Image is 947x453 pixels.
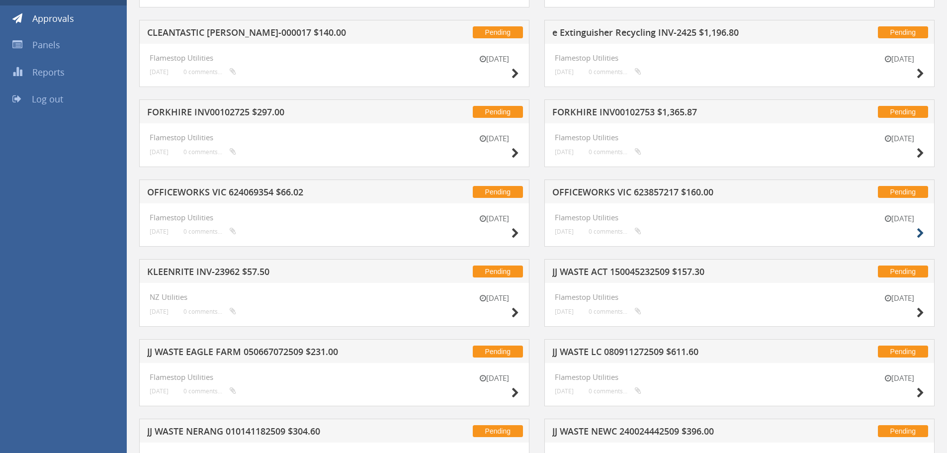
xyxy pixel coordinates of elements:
h5: JJ WASTE NERANG 010141182509 $304.60 [147,427,409,439]
h5: JJ WASTE LC 080911272509 $611.60 [552,347,814,360]
span: Pending [878,425,928,437]
small: 0 comments... [589,148,641,156]
h5: OFFICEWORKS VIC 623857217 $160.00 [552,187,814,200]
span: Pending [878,106,928,118]
small: [DATE] [874,213,924,224]
span: Pending [473,26,523,38]
h5: JJ WASTE EAGLE FARM 050667072509 $231.00 [147,347,409,360]
small: 0 comments... [183,228,236,235]
small: [DATE] [150,387,169,395]
span: Pending [878,186,928,198]
h5: OFFICEWORKS VIC 624069354 $66.02 [147,187,409,200]
small: [DATE] [150,68,169,76]
span: Pending [878,346,928,358]
span: Pending [473,186,523,198]
small: [DATE] [469,54,519,64]
small: [DATE] [150,148,169,156]
small: [DATE] [555,387,574,395]
small: [DATE] [555,228,574,235]
small: [DATE] [150,308,169,315]
h5: FORKHIRE INV00102725 $297.00 [147,107,409,120]
h4: Flamestop Utilities [150,213,519,222]
h4: Flamestop Utilities [555,213,924,222]
small: 0 comments... [183,387,236,395]
small: [DATE] [874,373,924,383]
small: 0 comments... [589,308,641,315]
h5: CLEANTASTIC [PERSON_NAME]-000017 $140.00 [147,28,409,40]
small: [DATE] [555,148,574,156]
small: 0 comments... [183,308,236,315]
span: Pending [878,266,928,277]
h4: Flamestop Utilities [150,133,519,142]
small: 0 comments... [589,68,641,76]
h5: e Extinguisher Recycling INV-2425 $1,196.80 [552,28,814,40]
span: Pending [473,425,523,437]
small: [DATE] [555,68,574,76]
small: 0 comments... [183,68,236,76]
small: 0 comments... [589,387,641,395]
h4: Flamestop Utilities [555,133,924,142]
span: Pending [473,106,523,118]
small: [DATE] [874,133,924,144]
h5: KLEENRITE INV-23962 $57.50 [147,267,409,279]
small: [DATE] [150,228,169,235]
small: [DATE] [469,293,519,303]
h5: JJ WASTE ACT 150045232509 $157.30 [552,267,814,279]
h5: FORKHIRE INV00102753 $1,365.87 [552,107,814,120]
small: [DATE] [469,133,519,144]
h4: Flamestop Utilities [555,293,924,301]
small: 0 comments... [183,148,236,156]
span: Pending [473,346,523,358]
h4: NZ Utilities [150,293,519,301]
h4: Flamestop Utilities [150,373,519,381]
span: Approvals [32,12,74,24]
span: Pending [878,26,928,38]
h4: Flamestop Utilities [555,373,924,381]
span: Log out [32,93,63,105]
small: [DATE] [874,293,924,303]
small: [DATE] [555,308,574,315]
h4: Flamestop Utilities [555,54,924,62]
small: [DATE] [469,213,519,224]
h5: JJ WASTE NEWC 240024442509 $396.00 [552,427,814,439]
span: Reports [32,66,65,78]
small: [DATE] [874,54,924,64]
small: [DATE] [469,373,519,383]
small: 0 comments... [589,228,641,235]
span: Panels [32,39,60,51]
h4: Flamestop Utilities [150,54,519,62]
span: Pending [473,266,523,277]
